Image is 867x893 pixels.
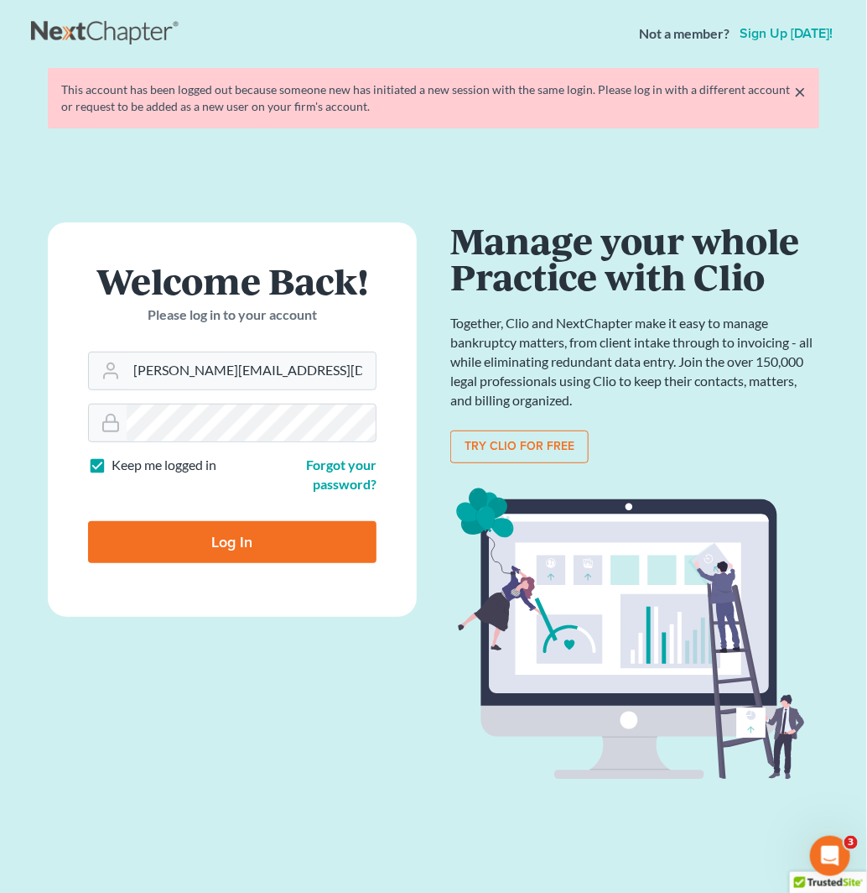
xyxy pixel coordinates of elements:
[450,483,819,786] img: clio_bg-1f7fd5e12b4bb4ecf8b57ca1a7e67e4ff233b1f5529bdf2c1c242739b0445cb7.svg
[639,24,729,44] strong: Not a member?
[450,431,589,464] a: Try clio for free
[450,314,819,410] p: Together, Clio and NextChapter make it easy to manage bankruptcy matters, from client intake thro...
[127,352,376,389] input: Email Address
[450,222,819,294] h1: Manage your whole Practice with Clio
[88,305,376,325] p: Please log in to your account
[112,456,216,475] label: Keep me logged in
[61,81,806,115] div: This account has been logged out because someone new has initiated a new session with the same lo...
[794,81,806,102] a: ×
[736,27,836,40] a: Sign up [DATE]!
[844,836,858,849] span: 3
[88,263,376,299] h1: Welcome Back!
[88,521,376,563] input: Log In
[810,836,850,876] iframe: Intercom live chat
[306,457,376,492] a: Forgot your password?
